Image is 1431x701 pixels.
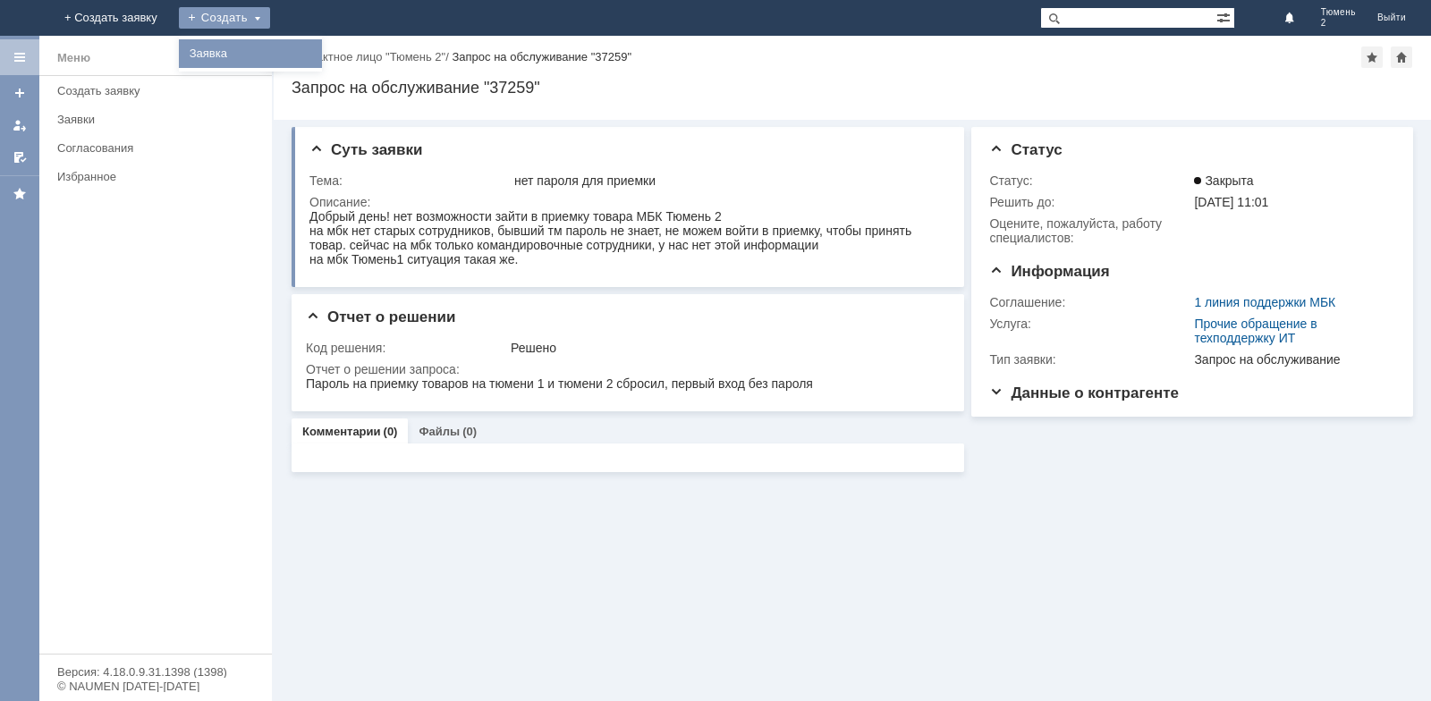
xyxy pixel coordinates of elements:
[1216,8,1234,25] span: Расширенный поиск
[989,352,1190,367] div: Тип заявки:
[1194,195,1268,209] span: [DATE] 11:01
[384,425,398,438] div: (0)
[989,295,1190,309] div: Соглашение:
[989,216,1190,245] div: Oцените, пожалуйста, работу специалистов:
[514,173,940,188] div: нет пароля для приемки
[292,50,445,63] a: Контактное лицо "Тюмень 2"
[57,84,261,97] div: Создать заявку
[306,362,944,376] div: Отчет о решении запроса:
[302,425,381,438] a: Комментарии
[57,47,90,69] div: Меню
[57,680,254,692] div: © NAUMEN [DATE]-[DATE]
[5,79,34,107] a: Создать заявку
[989,263,1109,280] span: Информация
[1194,352,1387,367] div: Запрос на обслуживание
[1194,173,1253,188] span: Закрыта
[1321,18,1356,29] span: 2
[5,143,34,172] a: Мои согласования
[1391,46,1412,68] div: Сделать домашней страницей
[452,50,631,63] div: Запрос на обслуживание "37259"
[306,341,507,355] div: Код решения:
[57,113,261,126] div: Заявки
[1194,317,1317,345] a: Прочие обращение в техподдержку ИТ
[1194,295,1335,309] a: 1 линия поддержки МБК
[179,7,270,29] div: Создать
[309,195,944,209] div: Описание:
[989,384,1179,401] span: Данные о контрагенте
[50,77,268,105] a: Создать заявку
[989,195,1190,209] div: Решить до:
[462,425,477,438] div: (0)
[57,666,254,678] div: Версия: 4.18.0.9.31.1398 (1398)
[309,141,422,158] span: Суть заявки
[292,50,452,63] div: /
[1361,46,1383,68] div: Добавить в избранное
[419,425,460,438] a: Файлы
[989,317,1190,331] div: Услуга:
[50,134,268,162] a: Согласования
[57,141,261,155] div: Согласования
[511,341,940,355] div: Решено
[5,111,34,139] a: Мои заявки
[306,308,455,325] span: Отчет о решении
[50,106,268,133] a: Заявки
[182,43,318,64] a: Заявка
[989,141,1062,158] span: Статус
[292,79,1413,97] div: Запрос на обслуживание "37259"
[57,170,241,183] div: Избранное
[1321,7,1356,18] span: Тюмень
[309,173,511,188] div: Тема:
[989,173,1190,188] div: Статус:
